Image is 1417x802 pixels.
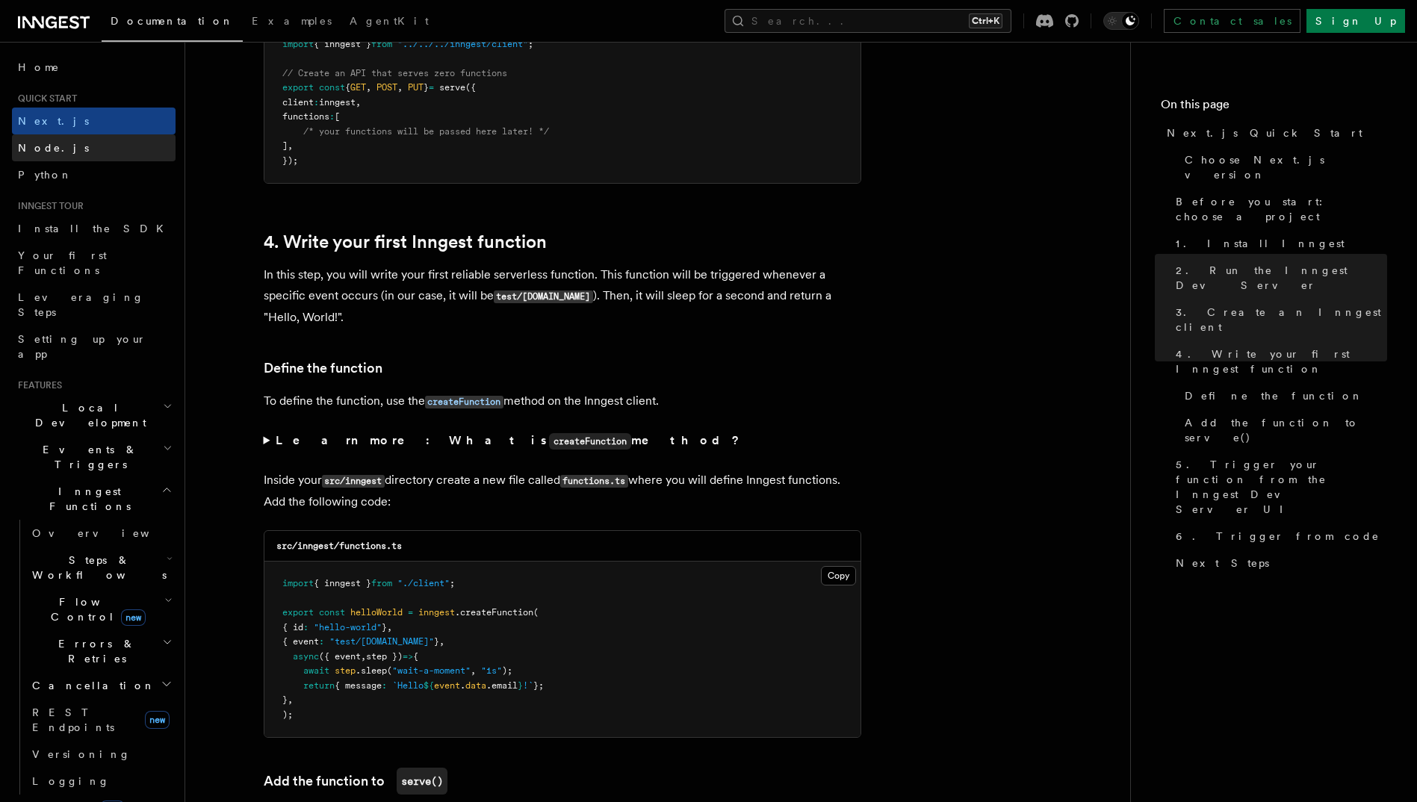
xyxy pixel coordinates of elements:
[1185,152,1387,182] span: Choose Next.js version
[26,741,176,768] a: Versioning
[264,391,861,412] p: To define the function, use the method on the Inngest client.
[1170,451,1387,523] a: 5. Trigger your function from the Inngest Dev Server UI
[264,231,547,252] a: 4. Write your first Inngest function
[319,636,324,647] span: :
[1170,188,1387,230] a: Before you start: choose a project
[356,97,361,108] span: ,
[12,54,176,81] a: Home
[264,768,447,795] a: Add the function toserve()
[18,142,89,154] span: Node.js
[12,394,176,436] button: Local Development
[314,622,382,632] span: "hello-world"
[1170,230,1387,257] a: 1. Install Inngest
[425,394,503,408] a: createFunction
[319,607,345,618] span: const
[26,594,164,624] span: Flow Control
[18,291,144,318] span: Leveraging Steps
[471,665,476,676] span: ,
[1185,388,1363,403] span: Define the function
[282,155,298,166] span: });
[371,578,392,588] span: from
[350,607,403,618] span: helloWorld
[434,680,460,691] span: event
[1170,523,1387,550] a: 6. Trigger from code
[12,134,176,161] a: Node.js
[502,665,512,676] span: );
[418,607,455,618] span: inngest
[1176,194,1387,224] span: Before you start: choose a project
[12,484,161,514] span: Inngest Functions
[1176,457,1387,517] span: 5. Trigger your function from the Inngest Dev Server UI
[319,97,356,108] span: inngest
[12,108,176,134] a: Next.js
[350,15,429,27] span: AgentKit
[26,636,162,666] span: Errors & Retries
[1176,556,1269,571] span: Next Steps
[282,111,329,122] span: functions
[1176,305,1387,335] span: 3. Create an Inngest client
[264,264,861,328] p: In this step, you will write your first reliable serverless function. This function will be trigg...
[102,4,243,42] a: Documentation
[424,82,429,93] span: }
[1161,96,1387,119] h4: On this page
[382,680,387,691] span: :
[264,430,861,452] summary: Learn more: What iscreateFunctionmethod?
[439,636,444,647] span: ,
[408,82,424,93] span: PUT
[32,748,131,760] span: Versioning
[425,396,503,408] code: createFunction
[32,706,114,733] span: REST Endpoints
[1185,415,1387,445] span: Add the function to serve()
[528,39,533,49] span: ;
[397,578,450,588] span: "./client"
[371,39,392,49] span: from
[1176,346,1387,376] span: 4. Write your first Inngest function
[376,82,397,93] span: POST
[282,82,314,93] span: export
[429,82,434,93] span: =
[32,775,110,787] span: Logging
[1179,146,1387,188] a: Choose Next.js version
[282,39,314,49] span: import
[18,60,60,75] span: Home
[455,607,533,618] span: .createFunction
[413,651,418,662] span: {
[303,680,335,691] span: return
[350,82,366,93] span: GET
[1176,529,1380,544] span: 6. Trigger from code
[26,553,167,582] span: Steps & Workflows
[1179,382,1387,409] a: Define the function
[408,607,413,618] span: =
[533,607,539,618] span: (
[314,97,319,108] span: :
[12,436,176,478] button: Events & Triggers
[12,242,176,284] a: Your first Functions
[1164,9,1300,33] a: Contact sales
[145,711,170,729] span: new
[264,358,382,379] a: Define the function
[319,82,345,93] span: const
[356,665,387,676] span: .sleep
[26,588,176,630] button: Flow Controlnew
[282,68,507,78] span: // Create an API that serves zero functions
[12,400,163,430] span: Local Development
[397,768,447,795] code: serve()
[1176,263,1387,293] span: 2. Run the Inngest Dev Server
[481,665,502,676] span: "1s"
[518,680,523,691] span: }
[345,82,350,93] span: {
[1170,299,1387,341] a: 3. Create an Inngest client
[387,665,392,676] span: (
[523,680,533,691] span: !`
[282,607,314,618] span: export
[26,672,176,699] button: Cancellation
[303,622,308,632] span: :
[1170,550,1387,576] a: Next Steps
[12,215,176,242] a: Install the SDK
[969,13,1002,28] kbd: Ctrl+K
[282,636,319,647] span: { event
[397,82,403,93] span: ,
[335,680,382,691] span: { message
[322,475,385,488] code: src/inngest
[460,680,465,691] span: .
